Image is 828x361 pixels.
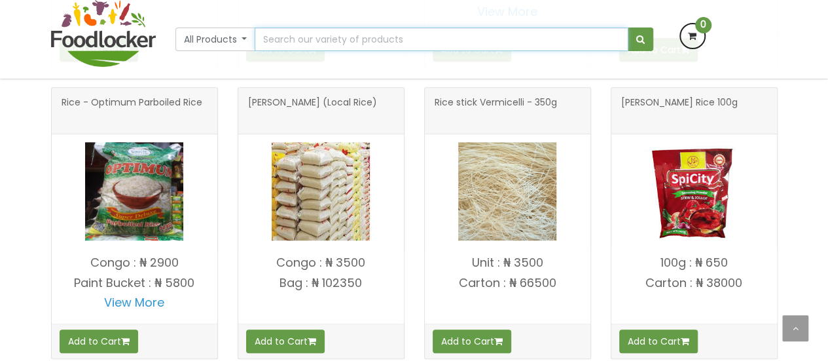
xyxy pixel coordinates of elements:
p: Congo : ₦ 3500 [238,256,404,269]
img: Rice - Optimum Parboiled Rice [85,142,183,240]
button: Add to Cart [433,330,511,353]
i: Add to cart [121,337,130,346]
img: Spicity Jollof Rice 100g [645,142,743,240]
span: Rice stick Vermicelli - 350g [435,98,557,124]
p: Unit : ₦ 3500 [425,256,590,269]
button: Add to Cart [619,330,698,353]
p: Carton : ₦ 38000 [611,276,777,290]
p: Congo : ₦ 2900 [52,256,217,269]
i: Add to cart [308,337,316,346]
span: Rice - Optimum Parboiled Rice [62,98,202,124]
a: View More [104,294,164,311]
button: Add to Cart [246,330,325,353]
p: 100g : ₦ 650 [611,256,777,269]
img: Rice - Sarafa (Local Rice) [272,142,370,240]
p: Carton : ₦ 66500 [425,276,590,290]
input: Search our variety of products [255,28,628,51]
span: [PERSON_NAME] Rice 100g [621,98,738,124]
span: [PERSON_NAME] (Local Rice) [248,98,377,124]
i: Add to cart [681,337,689,346]
img: Rice stick Vermicelli - 350g [458,142,556,240]
span: 0 [695,17,711,33]
p: Paint Bucket : ₦ 5800 [52,276,217,290]
i: Add to cart [494,337,503,346]
p: Bag : ₦ 102350 [238,276,404,290]
button: All Products [175,28,256,51]
button: Add to Cart [60,330,138,353]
